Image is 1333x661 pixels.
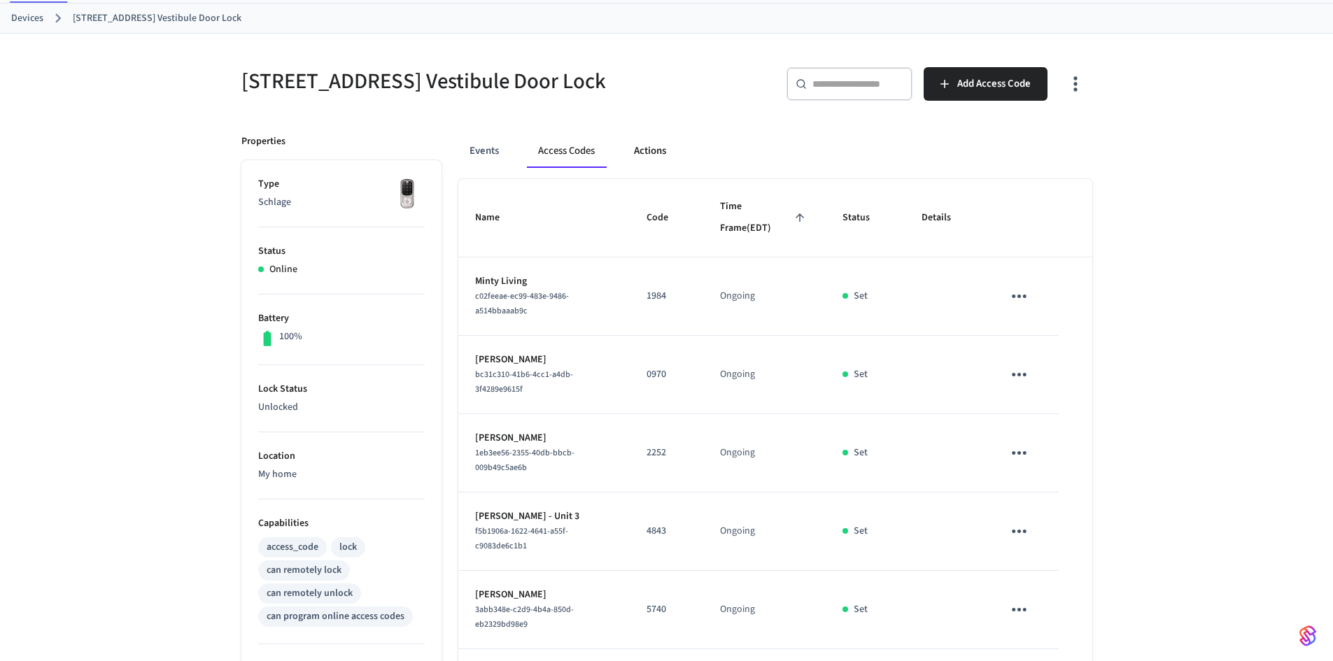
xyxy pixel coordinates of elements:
[475,604,574,630] span: 3abb348e-c2d9-4b4a-850d-eb2329bd98e9
[475,274,613,289] p: Minty Living
[267,609,404,624] div: can program online access codes
[258,311,425,326] p: Battery
[842,207,888,229] span: Status
[647,602,686,617] p: 5740
[647,524,686,539] p: 4843
[475,369,573,395] span: bc31c310-41b6-4cc1-a4db-3f4289e9615f
[267,563,341,578] div: can remotely lock
[458,134,510,168] button: Events
[241,67,658,96] h5: [STREET_ADDRESS] Vestibule Door Lock
[475,353,613,367] p: [PERSON_NAME]
[703,414,826,492] td: Ongoing
[267,586,353,601] div: can remotely unlock
[258,449,425,464] p: Location
[279,329,302,344] p: 100%
[647,289,686,304] p: 1984
[269,262,297,277] p: Online
[475,447,574,474] span: 1eb3ee56-2355-40db-bbcb-009b49c5ae6b
[390,177,425,212] img: Yale Assure Touchscreen Wifi Smart Lock, Satin Nickel, Front
[647,207,686,229] span: Code
[475,207,518,229] span: Name
[703,571,826,649] td: Ongoing
[258,382,425,397] p: Lock Status
[854,524,868,539] p: Set
[854,446,868,460] p: Set
[475,431,613,446] p: [PERSON_NAME]
[258,467,425,482] p: My home
[73,11,241,26] a: [STREET_ADDRESS] Vestibule Door Lock
[924,67,1048,101] button: Add Access Code
[475,525,568,552] span: f5b1906a-1622-4641-a55f-c9083de6c1b1
[720,196,809,240] span: Time Frame(EDT)
[258,177,425,192] p: Type
[957,75,1031,93] span: Add Access Code
[258,195,425,210] p: Schlage
[623,134,677,168] button: Actions
[527,134,606,168] button: Access Codes
[11,11,43,26] a: Devices
[922,207,969,229] span: Details
[475,290,569,317] span: c02feeae-ec99-483e-9486-a514bbaaab9c
[647,367,686,382] p: 0970
[458,134,1092,168] div: ant example
[241,134,285,149] p: Properties
[258,244,425,259] p: Status
[267,540,318,555] div: access_code
[258,516,425,531] p: Capabilities
[703,492,826,571] td: Ongoing
[854,602,868,617] p: Set
[854,367,868,382] p: Set
[475,509,613,524] p: [PERSON_NAME] - Unit 3
[703,257,826,336] td: Ongoing
[1299,625,1316,647] img: SeamLogoGradient.69752ec5.svg
[647,446,686,460] p: 2252
[475,588,613,602] p: [PERSON_NAME]
[854,289,868,304] p: Set
[339,540,357,555] div: lock
[703,336,826,414] td: Ongoing
[258,400,425,415] p: Unlocked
